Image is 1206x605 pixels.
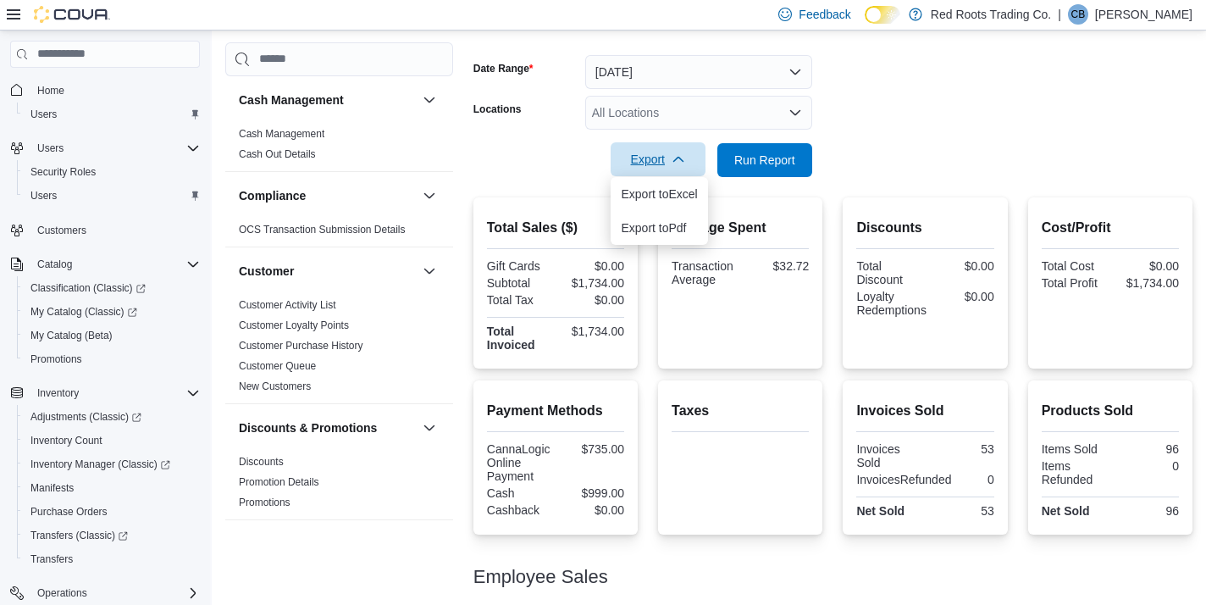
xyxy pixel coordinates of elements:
a: Classification (Classic) [24,278,152,298]
div: $0.00 [559,259,624,273]
span: Home [30,80,200,101]
div: Compliance [225,219,453,247]
button: Cash Management [419,90,440,110]
span: Promotion Details [239,475,319,489]
span: Home [37,84,64,97]
a: Adjustments (Classic) [17,405,207,429]
div: $0.00 [933,290,994,303]
a: My Catalog (Classic) [24,302,144,322]
h2: Invoices Sold [856,401,993,421]
span: Customer Loyalty Points [239,319,349,332]
button: Home [3,78,207,103]
label: Locations [473,103,522,116]
span: Customers [37,224,86,237]
span: Users [24,104,200,125]
h2: Total Sales ($) [487,218,624,238]
button: Promotions [17,347,207,371]
span: Inventory Count [30,434,102,447]
button: Discounts & Promotions [239,419,416,436]
button: Manifests [17,476,207,500]
a: Adjustments (Classic) [24,407,148,427]
a: Discounts [239,456,284,468]
span: Promotions [239,496,290,509]
a: My Catalog (Beta) [24,325,119,346]
span: Customers [30,219,200,241]
span: My Catalog (Beta) [24,325,200,346]
button: Catalog [3,253,207,276]
button: [DATE] [585,55,812,89]
div: Cash [487,486,552,500]
p: | [1058,4,1061,25]
h3: Compliance [239,187,306,204]
button: Run Report [717,143,812,177]
a: OCS Transaction Submission Details [239,224,406,236]
span: Security Roles [24,162,200,182]
button: Cash Management [239,92,416,108]
button: Export toPdf [611,211,707,245]
a: Inventory Manager (Classic) [24,454,177,475]
button: Inventory [3,381,207,405]
h2: Cost/Profit [1042,218,1179,238]
input: Dark Mode [865,6,900,24]
div: Invoices Sold [856,442,921,469]
div: Transaction Average [672,259,737,286]
a: Cash Out Details [239,148,316,160]
div: Items Sold [1042,442,1107,456]
div: $1,734.00 [1114,276,1179,290]
div: 96 [1114,442,1179,456]
button: Export [611,142,705,176]
div: Cindy Burke [1068,4,1088,25]
span: Inventory [37,386,79,400]
h2: Taxes [672,401,809,421]
span: Inventory Count [24,430,200,451]
span: Adjustments (Classic) [30,410,141,424]
span: CB [1071,4,1086,25]
p: [PERSON_NAME] [1095,4,1192,25]
button: Customer [419,261,440,281]
span: Users [30,108,57,121]
span: Inventory Manager (Classic) [30,458,170,471]
button: Security Roles [17,160,207,184]
button: Customers [3,218,207,242]
p: Red Roots Trading Co. [931,4,1051,25]
span: Promotions [24,349,200,369]
div: 0 [958,473,993,486]
span: Run Report [734,152,795,169]
div: Discounts & Promotions [225,452,453,519]
span: Dark Mode [865,24,866,25]
div: Subtotal [487,276,552,290]
span: Export to Pdf [621,221,697,235]
div: $735.00 [559,442,624,456]
a: Classification (Classic) [17,276,207,300]
button: My Catalog (Beta) [17,324,207,347]
span: Purchase Orders [30,505,108,519]
div: $0.00 [929,259,994,273]
span: Adjustments (Classic) [24,407,200,427]
div: CannaLogic Online Payment [487,442,552,483]
a: Inventory Count [24,430,109,451]
a: Customer Purchase History [239,340,363,352]
button: Open list of options [788,106,802,119]
span: Discounts [239,455,284,469]
h2: Products Sold [1042,401,1179,421]
span: Export to Excel [621,187,697,201]
div: InvoicesRefunded [856,473,951,486]
span: Transfers (Classic) [30,529,128,542]
h2: Payment Methods [487,401,624,421]
img: Cova [34,6,110,23]
div: Total Tax [487,293,552,307]
div: Total Discount [856,259,921,286]
div: Total Profit [1042,276,1107,290]
div: Total Cost [1042,259,1107,273]
a: Users [24,104,64,125]
h3: Discounts & Promotions [239,419,377,436]
strong: Total Invoiced [487,325,535,352]
span: Security Roles [30,165,96,179]
div: $999.00 [559,486,624,500]
button: Inventory [30,383,86,403]
span: My Catalog (Beta) [30,329,113,342]
span: Users [30,138,200,158]
a: Promotion Details [239,476,319,488]
button: Users [3,136,207,160]
button: Transfers [17,547,207,571]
